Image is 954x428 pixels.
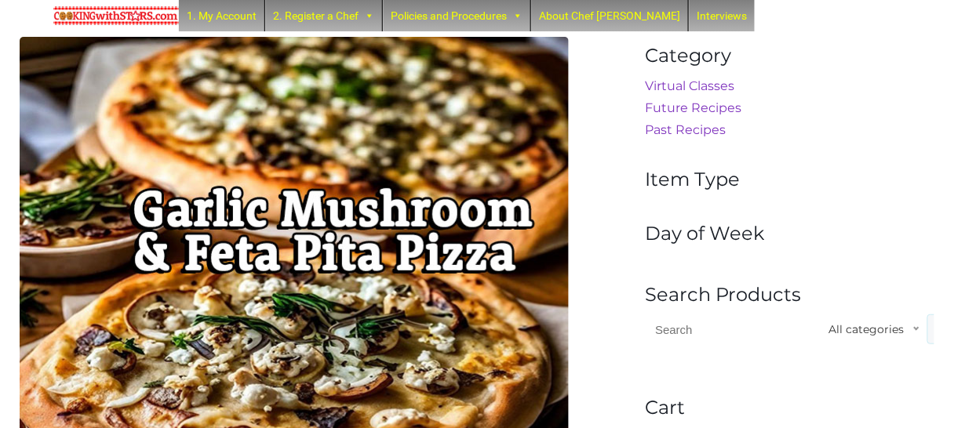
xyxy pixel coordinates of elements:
input: Search [645,314,814,344]
h4: Search Products [645,284,934,306]
h4: Cart [645,397,934,419]
a: Virtual Classes [645,78,734,93]
h4: Category [645,45,934,67]
h4: Item Type [645,169,934,191]
a: Future Recipes [645,100,741,115]
img: Chef Paula's Cooking With Stars [53,6,179,25]
a: Past Recipes [645,122,726,137]
h4: Day of Week [645,223,934,245]
span: All categories [828,322,904,336]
